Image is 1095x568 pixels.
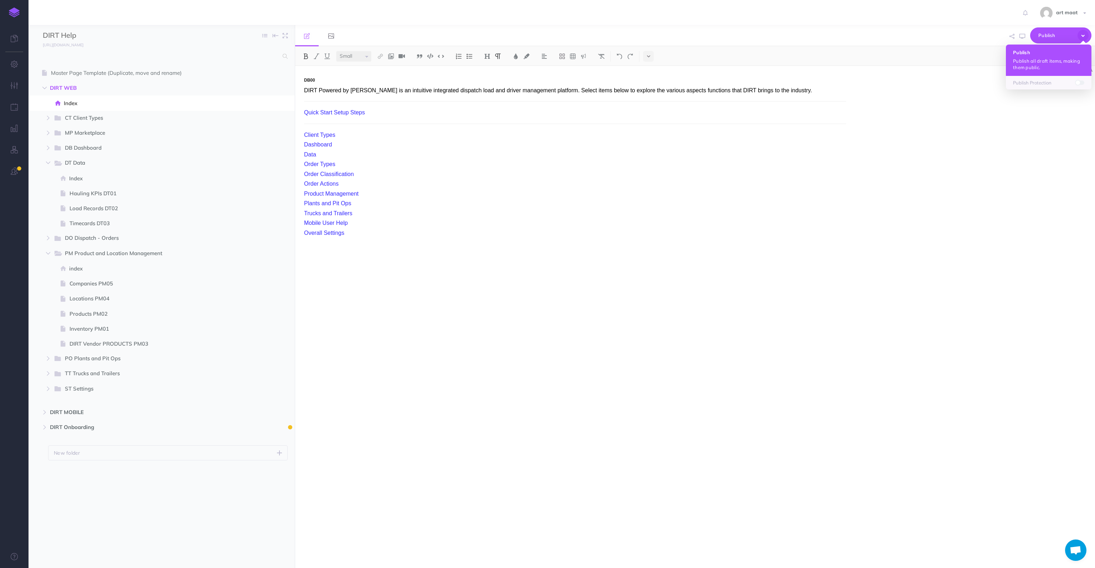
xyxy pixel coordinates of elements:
[304,78,315,83] span: DB00
[50,84,243,92] span: DIRT WEB
[1038,30,1074,41] span: Publish
[304,181,339,187] a: Order Actions
[304,151,316,158] a: Data
[304,87,846,94] p: DIRT Powered by [PERSON_NAME] is an intuitive integrated dispatch load and driver management plat...
[43,50,278,63] input: Search
[324,53,330,59] img: Underline button
[616,53,623,59] img: Undo
[64,99,252,108] span: Index
[416,53,423,59] img: Blockquote button
[304,141,332,148] a: Dashboard
[313,53,320,59] img: Italic button
[65,129,241,138] span: MP Marketplace
[65,234,241,243] span: DO Dispatch - Orders
[304,109,365,115] a: Quick Start Setup Steps
[427,53,433,59] img: Code block button
[580,53,587,59] img: Callout dropdown menu button
[495,53,501,59] img: Paragraph button
[29,41,91,48] a: [URL][DOMAIN_NAME]
[70,325,252,333] span: Inventory PM01
[50,408,243,417] span: DIRT MOBILE
[65,144,241,153] span: DB Dashboard
[541,53,547,59] img: Alignment dropdown menu button
[69,264,252,273] span: index
[65,369,241,378] span: TT Trucks and Trailers
[377,53,384,59] img: Link button
[399,53,405,59] img: Add video button
[70,340,252,348] span: DIRT Vendor PRODUCTS PM03
[456,53,462,59] img: Ordered list button
[304,200,351,206] a: Plants and Pit Ops
[304,132,335,138] a: Client Types
[484,53,490,59] img: Headings dropdown button
[65,114,241,123] span: CT Client Types
[1030,27,1091,43] button: Publish
[70,279,252,288] span: Companies PM05
[1013,79,1084,86] p: Publish Protection
[627,53,633,59] img: Redo
[70,219,252,228] span: Timecards DT03
[65,354,241,363] span: PO Plants and Pit Ops
[1013,58,1084,71] p: Publish all draft items, making them public.
[1040,7,1053,19] img: dba3bd9ff28af6bcf6f79140cf744780.jpg
[1053,9,1081,16] span: art maat
[1013,50,1084,55] h4: Publish
[570,53,576,59] img: Create table button
[304,220,348,226] a: Mobile User Help
[304,210,352,216] a: Trucks and Trailers
[48,445,288,460] button: New folder
[70,204,252,213] span: Load Records DT02
[523,53,530,59] img: Text background color button
[1065,539,1086,561] div: Open chat
[65,249,241,258] span: PM Product and Location Management
[598,53,605,59] img: Clear styles button
[9,7,20,17] img: logo-mark.svg
[51,69,252,77] span: Master Page Template (Duplicate, move and rename)
[54,449,80,457] p: New folder
[438,53,444,59] img: Inline code button
[69,174,252,183] span: Index
[303,53,309,59] img: Bold button
[304,191,359,197] a: Product Management
[304,171,354,177] a: Order Classification
[70,310,252,318] span: Products PM02
[65,384,241,394] span: ST Settings
[43,30,127,41] input: Documentation Name
[466,53,473,59] img: Unordered list button
[388,53,394,59] img: Add image button
[65,159,241,168] span: DT Data
[70,189,252,198] span: Hauling KPIs DT01
[70,294,252,303] span: Locations PM04
[513,53,519,59] img: Text color button
[43,42,83,47] small: [URL][DOMAIN_NAME]
[1006,45,1091,76] button: Publish Publish all draft items, making them public.
[304,161,335,167] a: Order Types
[304,230,344,236] a: Overall Settings
[50,423,243,432] span: DIRT Onboarding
